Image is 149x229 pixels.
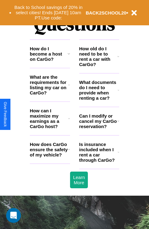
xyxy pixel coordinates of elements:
button: Back to School savings of 20% in select cities! Ends [DATE] 10am PT.Use code: [11,3,86,22]
h3: What are the requirements for listing my car on CarGo? [30,74,68,95]
h3: How do I become a host on CarGo? [30,46,68,62]
div: Give Feedback [3,102,7,127]
h3: Is insurance included when I rent a car through CarGo? [79,142,118,163]
div: Open Intercom Messenger [6,208,21,223]
h3: Can I modify or cancel my CarGo reservation? [79,113,117,129]
h3: What documents do I need to provide when renting a car? [79,80,118,101]
h3: How can I maximize my earnings as a CarGo host? [30,108,68,129]
b: BACK2SCHOOL20 [86,10,127,15]
h3: How does CarGo ensure the safety of my vehicle? [30,142,68,157]
button: Learn More [70,172,88,188]
h3: How old do I need to be to rent a car with CarGo? [79,46,118,67]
